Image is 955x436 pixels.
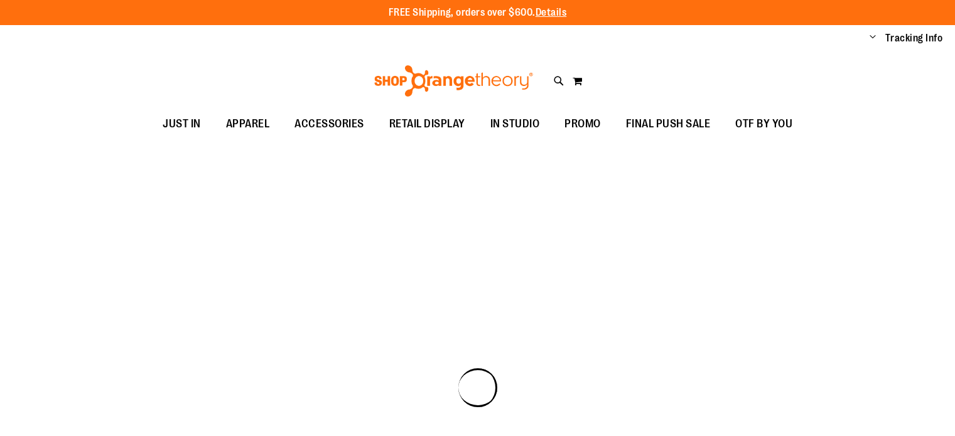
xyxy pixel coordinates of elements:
p: FREE Shipping, orders over $600. [389,6,567,20]
span: FINAL PUSH SALE [626,110,711,138]
a: JUST IN [150,110,213,139]
button: Account menu [870,32,876,45]
a: OTF BY YOU [723,110,805,139]
span: OTF BY YOU [735,110,792,138]
span: ACCESSORIES [294,110,364,138]
a: Details [536,7,567,18]
span: APPAREL [226,110,270,138]
img: Shop Orangetheory [372,65,535,97]
a: Tracking Info [885,31,943,45]
span: PROMO [564,110,601,138]
a: APPAREL [213,110,283,139]
span: IN STUDIO [490,110,540,138]
span: RETAIL DISPLAY [389,110,465,138]
a: RETAIL DISPLAY [377,110,478,139]
a: ACCESSORIES [282,110,377,139]
a: IN STUDIO [478,110,553,139]
a: PROMO [552,110,613,139]
span: JUST IN [163,110,201,138]
a: FINAL PUSH SALE [613,110,723,139]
